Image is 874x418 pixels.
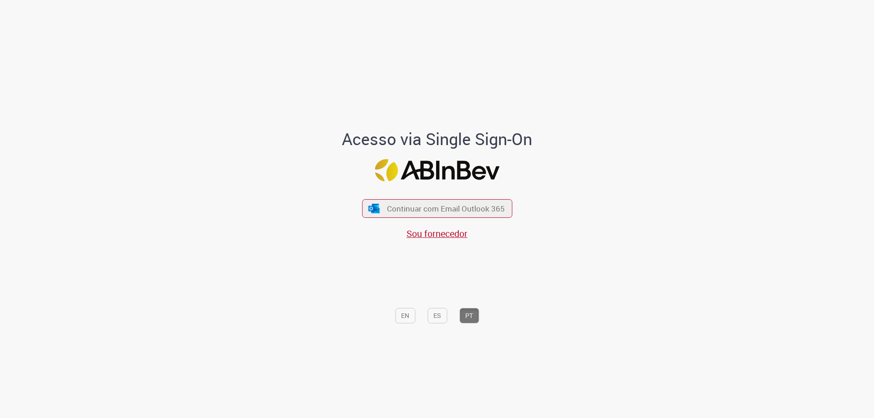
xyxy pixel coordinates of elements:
button: ícone Azure/Microsoft 360 Continuar com Email Outlook 365 [362,199,512,218]
button: ES [427,308,447,323]
button: EN [395,308,415,323]
a: Sou fornecedor [407,227,467,240]
img: ícone Azure/Microsoft 360 [368,204,381,213]
h1: Acesso via Single Sign-On [311,130,564,148]
span: Continuar com Email Outlook 365 [387,203,505,214]
button: PT [459,308,479,323]
img: Logo ABInBev [375,159,499,181]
